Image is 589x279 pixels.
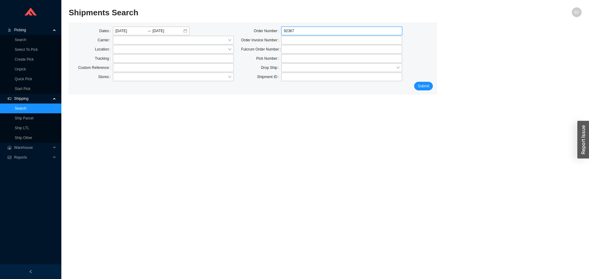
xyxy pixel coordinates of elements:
[15,87,30,91] a: Start Pick
[254,27,281,35] label: Order Number
[15,77,32,81] a: Quick Pick
[15,38,26,42] a: Search
[15,136,32,140] a: Ship Other
[257,73,281,81] label: Shipment ID
[414,82,433,90] button: Submit
[147,29,151,33] span: swap-right
[256,54,281,63] label: Pick Number
[261,63,282,72] label: Drop Ship
[15,47,38,52] a: Select To Pick
[15,106,26,111] a: Search
[152,28,183,34] input: To
[95,54,113,63] label: Tracking
[241,45,281,54] label: Fulcrum Order Number
[418,83,429,89] span: Submit
[78,63,113,72] label: Custom Reference
[99,27,113,35] label: Dates
[147,29,151,33] span: to
[14,94,51,104] span: Shipping
[115,28,146,34] input: From
[15,116,33,120] a: Ship Parcel
[29,270,33,273] span: left
[7,156,12,159] span: fund
[95,45,113,54] label: Location
[69,7,453,18] h2: Shipments Search
[98,73,113,81] label: Stores
[14,25,51,35] span: Picking
[15,126,29,130] a: Ship LTL
[14,143,51,153] span: Warehouse
[98,36,113,44] label: Carrier
[15,57,34,62] a: Create Pick
[15,67,26,71] a: Unpick
[574,7,579,17] span: BZ
[14,153,51,162] span: Reports
[241,36,281,44] label: Order Invoice Number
